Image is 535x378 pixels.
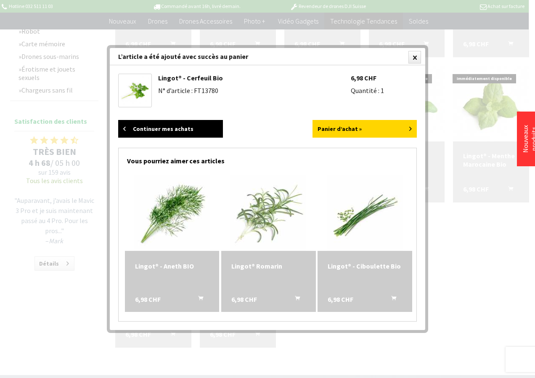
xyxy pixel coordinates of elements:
[285,294,305,305] button: Ajouter au panier
[230,175,306,251] img: Lingot® Rosmarin
[328,261,402,271] div: Lingot® - Ciboulette Bio
[134,175,210,251] img: Lingot® - BIO Dill
[381,294,401,305] button: Ajouter au panier
[231,294,257,304] span: 6,98 CHF
[135,294,161,304] span: 6,98 CHF
[127,148,408,169] div: Vous pourriez aimer ces articles
[351,86,417,95] li: Quantité : 1
[328,261,402,271] a: Lingot® - Ciboulette Bio 6,98 CHF Ajouter au panier
[351,74,417,82] li: 6,98 CHF
[328,294,353,304] span: 6,98 CHF
[158,74,223,82] a: Lingot® - Cerfeuil Bio
[158,86,351,95] li: N° d’article : FT13780
[327,175,403,251] img: Lingot® - BIO Schnittlauch
[133,125,193,133] font: Continuer mes achats
[231,261,306,271] a: Lingot® Romarin 6,98 CHF Ajouter au panier
[313,120,417,138] a: Panier d’achat »
[188,294,208,305] button: Ajouter au panier
[110,48,425,65] div: L’article a été ajouté avec succès au panier
[135,261,209,271] div: Lingot® - Aneth BIO
[318,125,362,133] font: Panier d’achat »
[121,76,149,105] img: Lingot® - Bio Kerbel
[118,120,223,138] a: Continuer mes achats
[135,261,209,271] a: Lingot® - Aneth BIO 6,98 CHF Ajouter au panier
[231,261,306,271] div: Lingot® Romarin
